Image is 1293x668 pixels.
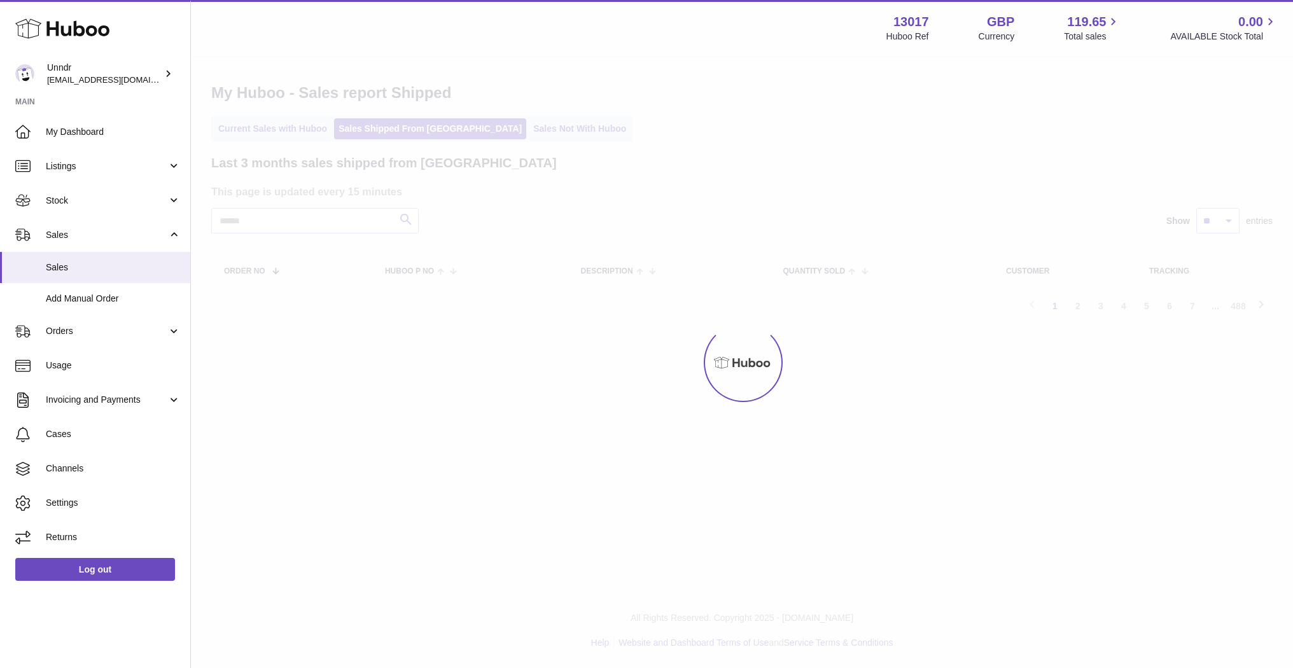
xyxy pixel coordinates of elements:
[47,62,162,86] div: Unndr
[46,497,181,509] span: Settings
[979,31,1015,43] div: Currency
[1064,31,1121,43] span: Total sales
[1238,13,1263,31] span: 0.00
[987,13,1014,31] strong: GBP
[46,229,167,241] span: Sales
[886,31,929,43] div: Huboo Ref
[1170,13,1278,43] a: 0.00 AVAILABLE Stock Total
[46,463,181,475] span: Channels
[1067,13,1106,31] span: 119.65
[893,13,929,31] strong: 13017
[46,531,181,543] span: Returns
[46,160,167,172] span: Listings
[15,558,175,581] a: Log out
[46,394,167,406] span: Invoicing and Payments
[47,74,187,85] span: [EMAIL_ADDRESS][DOMAIN_NAME]
[46,428,181,440] span: Cases
[15,64,34,83] img: sofiapanwar@gmail.com
[46,261,181,274] span: Sales
[1170,31,1278,43] span: AVAILABLE Stock Total
[46,126,181,138] span: My Dashboard
[1064,13,1121,43] a: 119.65 Total sales
[46,325,167,337] span: Orders
[46,359,181,372] span: Usage
[46,293,181,305] span: Add Manual Order
[46,195,167,207] span: Stock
